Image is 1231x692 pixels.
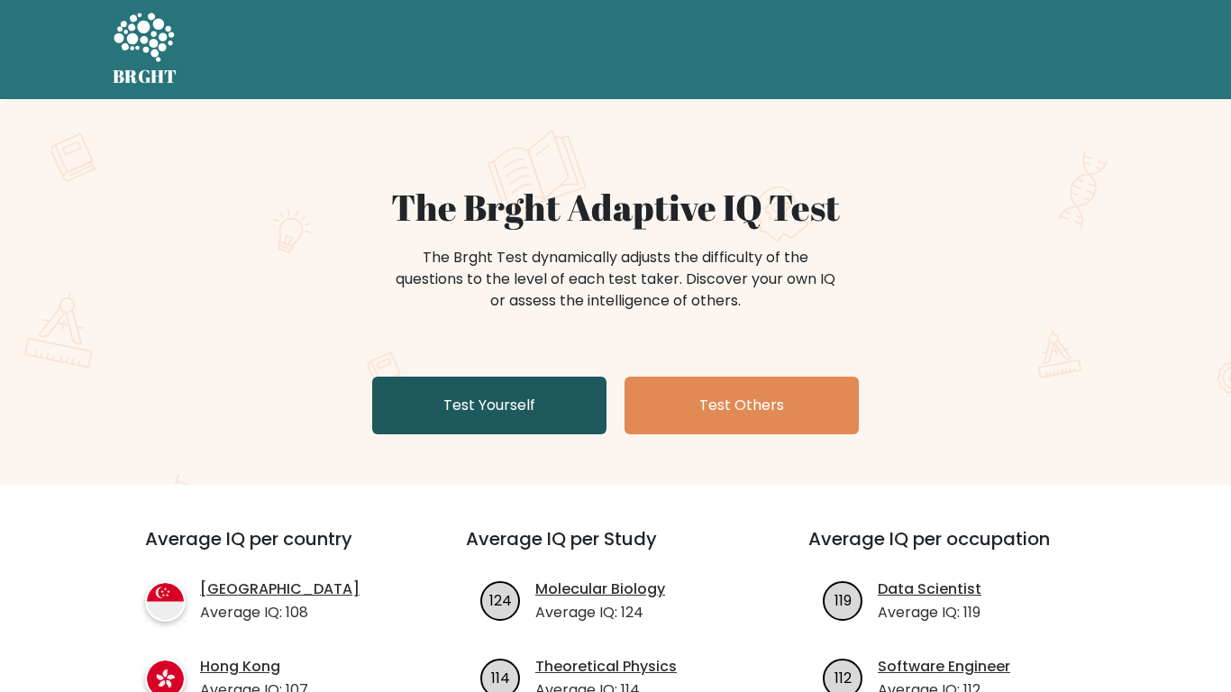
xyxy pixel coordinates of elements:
[113,66,178,87] h5: BRGHT
[200,602,360,624] p: Average IQ: 108
[878,578,981,600] a: Data Scientist
[834,667,852,687] text: 112
[625,377,859,434] a: Test Others
[489,589,512,610] text: 124
[878,656,1010,678] a: Software Engineer
[145,528,401,571] h3: Average IQ per country
[466,528,765,571] h3: Average IQ per Study
[535,602,665,624] p: Average IQ: 124
[200,656,308,678] a: Hong Kong
[372,377,606,434] a: Test Yourself
[145,581,186,622] img: country
[834,589,852,610] text: 119
[176,186,1055,229] h1: The Brght Adaptive IQ Test
[200,578,360,600] a: [GEOGRAPHIC_DATA]
[491,667,510,687] text: 114
[535,578,665,600] a: Molecular Biology
[808,528,1108,571] h3: Average IQ per occupation
[878,602,981,624] p: Average IQ: 119
[113,7,178,92] a: BRGHT
[390,247,841,312] div: The Brght Test dynamically adjusts the difficulty of the questions to the level of each test take...
[535,656,677,678] a: Theoretical Physics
